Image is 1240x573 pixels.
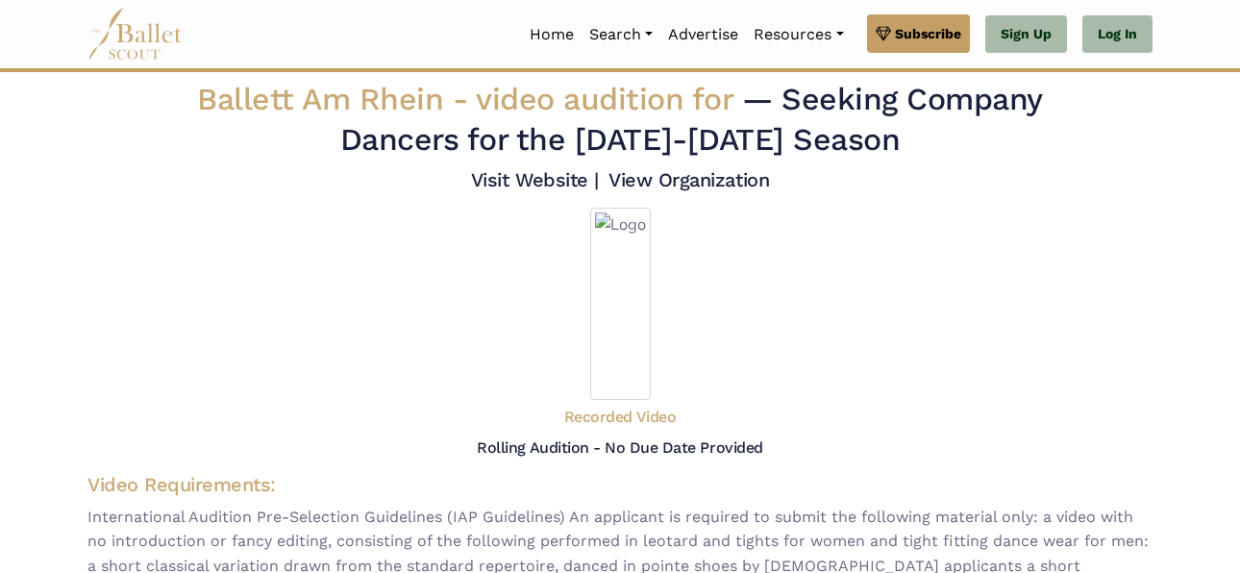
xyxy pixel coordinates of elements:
[590,208,651,400] img: Logo
[895,23,961,44] span: Subscribe
[1082,15,1153,54] a: Log In
[522,14,582,55] a: Home
[477,438,762,457] h5: Rolling Audition - No Due Date Provided
[476,81,732,117] span: video audition for
[564,408,676,428] h5: Recorded Video
[608,168,769,191] a: View Organization
[471,168,599,191] a: Visit Website |
[87,473,276,496] span: Video Requirements:
[660,14,746,55] a: Advertise
[197,81,742,117] span: Ballett Am Rhein -
[876,23,891,44] img: gem.svg
[582,14,660,55] a: Search
[867,14,970,53] a: Subscribe
[746,14,851,55] a: Resources
[340,81,1043,158] span: — Seeking Company Dancers for the [DATE]-[DATE] Season
[985,15,1067,54] a: Sign Up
